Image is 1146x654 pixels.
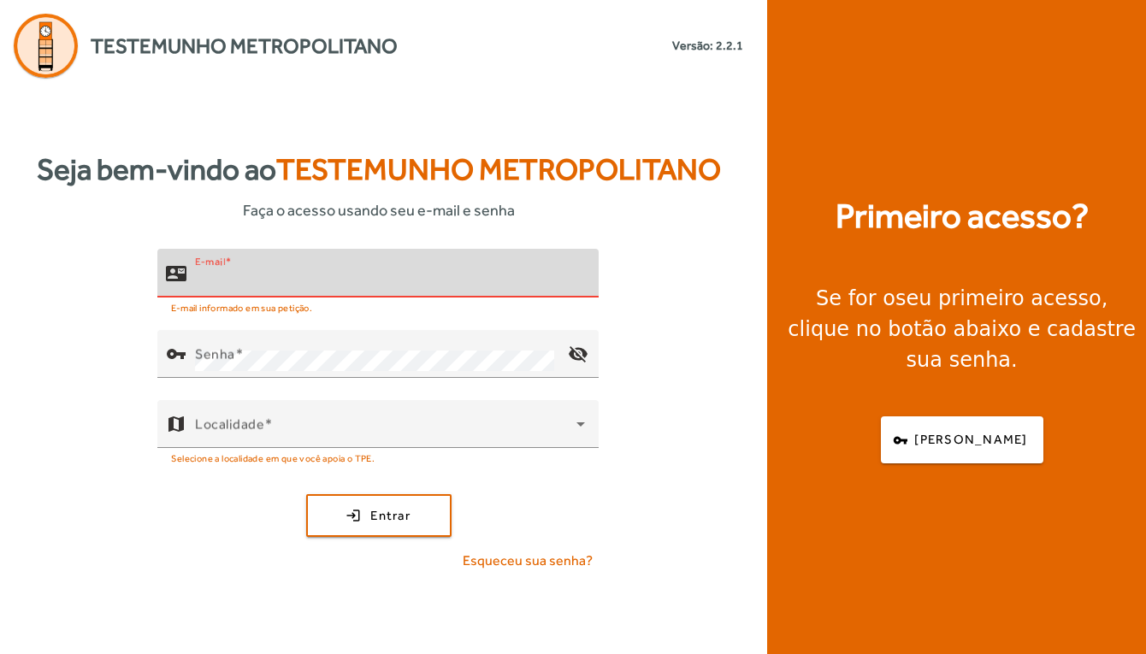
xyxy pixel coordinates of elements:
[463,551,593,571] span: Esqueceu sua senha?
[14,14,78,78] img: Logo Agenda
[37,147,721,192] strong: Seja bem-vindo ao
[306,494,452,537] button: Entrar
[195,256,225,268] mat-label: E-mail
[91,31,398,62] span: Testemunho Metropolitano
[895,286,1102,310] strong: seu primeiro acesso
[166,344,186,364] mat-icon: vpn_key
[195,416,264,433] mat-label: Localidade
[166,263,186,284] mat-icon: contact_mail
[370,506,411,526] span: Entrar
[243,198,515,221] span: Faça o acesso usando seu e-mail e senha
[672,37,743,55] small: Versão: 2.2.1
[914,430,1027,450] span: [PERSON_NAME]
[558,333,600,374] mat-icon: visibility_off
[276,152,721,186] span: Testemunho Metropolitano
[171,298,312,316] mat-hint: E-mail informado em sua petição.
[881,416,1043,463] button: [PERSON_NAME]
[171,448,375,467] mat-hint: Selecione a localidade em que você apoia o TPE.
[195,346,235,362] mat-label: Senha
[166,414,186,434] mat-icon: map
[836,191,1089,242] strong: Primeiro acesso?
[788,283,1136,375] div: Se for o , clique no botão abaixo e cadastre sua senha.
